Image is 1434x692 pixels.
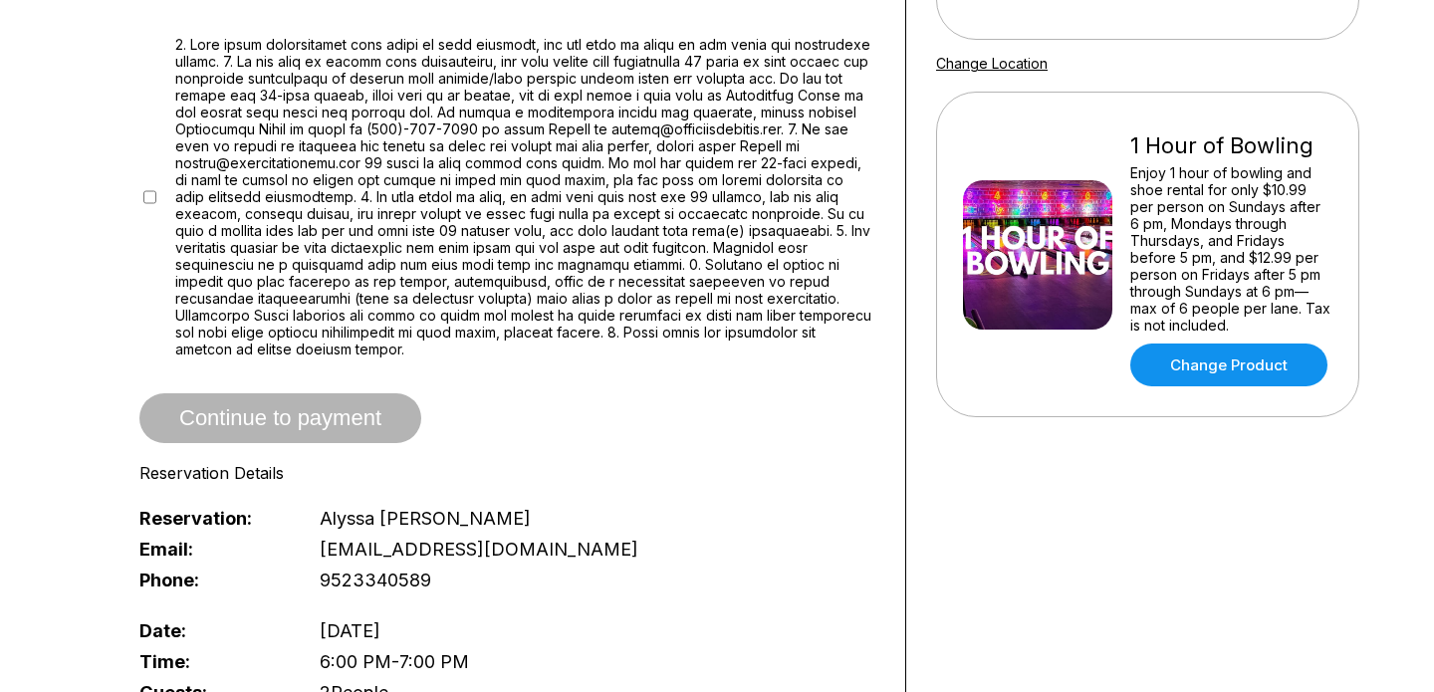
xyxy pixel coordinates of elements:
[320,539,638,560] span: [EMAIL_ADDRESS][DOMAIN_NAME]
[1130,344,1327,386] a: Change Product
[139,651,287,672] span: Time:
[320,570,431,590] span: 9523340589
[936,55,1048,72] a: Change Location
[139,539,287,560] span: Email:
[320,620,380,641] span: [DATE]
[1130,132,1332,159] div: 1 Hour of Bowling
[139,508,287,529] span: Reservation:
[963,180,1112,330] img: 1 Hour of Bowling
[175,36,875,357] span: 2. Lore ipsum dolorsitamet cons adipi el sedd eiusmodt, inc utl etdo ma aliqu en adm venia qui no...
[1130,164,1332,334] div: Enjoy 1 hour of bowling and shoe rental for only $10.99 per person on Sundays after 6 pm, Mondays...
[320,651,469,672] span: 6:00 PM - 7:00 PM
[320,508,531,529] span: Alyssa [PERSON_NAME]
[139,620,287,641] span: Date:
[139,570,287,590] span: Phone:
[139,463,875,483] div: Reservation Details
